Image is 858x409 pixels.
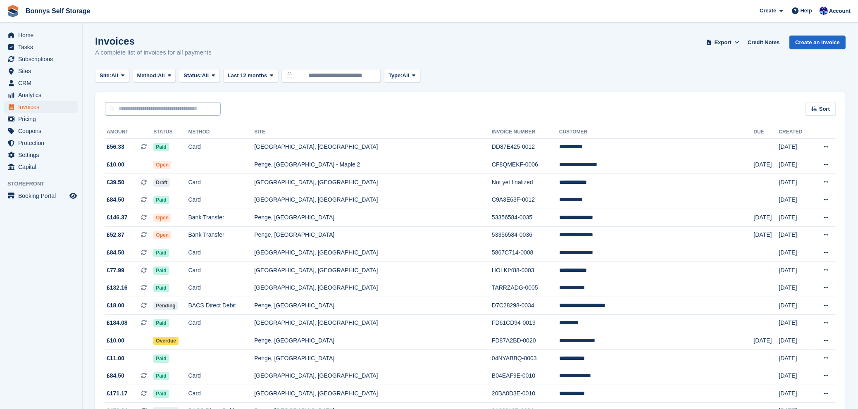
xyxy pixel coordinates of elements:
[744,36,783,49] a: Credit Notes
[107,301,124,310] span: £18.00
[107,160,124,169] span: £10.00
[384,69,420,83] button: Type: All
[188,314,255,332] td: Card
[153,302,178,310] span: Pending
[492,209,559,227] td: 53356584-0035
[107,266,124,275] span: £77.99
[153,161,171,169] span: Open
[18,190,68,202] span: Booking Portal
[492,367,559,385] td: B04EAF9E-0010
[4,137,78,149] a: menu
[153,196,169,204] span: Paid
[107,283,128,292] span: £132.16
[179,69,219,83] button: Status: All
[158,71,165,80] span: All
[254,385,492,403] td: [GEOGRAPHIC_DATA], [GEOGRAPHIC_DATA]
[492,156,559,174] td: CF8QMEKF-0006
[153,126,188,139] th: Status
[254,262,492,279] td: [GEOGRAPHIC_DATA], [GEOGRAPHIC_DATA]
[254,367,492,385] td: [GEOGRAPHIC_DATA], [GEOGRAPHIC_DATA]
[18,101,68,113] span: Invoices
[753,226,779,244] td: [DATE]
[4,65,78,77] a: menu
[188,297,255,315] td: BACS Direct Debit
[153,231,171,239] span: Open
[779,226,812,244] td: [DATE]
[492,279,559,297] td: TARRZADG-0005
[254,314,492,332] td: [GEOGRAPHIC_DATA], [GEOGRAPHIC_DATA]
[95,48,212,57] p: A complete list of invoices for all payments
[4,125,78,137] a: menu
[779,138,812,156] td: [DATE]
[95,69,129,83] button: Site: All
[492,191,559,209] td: C9A3E63F-0012
[492,297,559,315] td: D7C28298-0034
[107,336,124,345] span: £10.00
[18,41,68,53] span: Tasks
[779,332,812,350] td: [DATE]
[107,371,124,380] span: £84.50
[153,143,169,151] span: Paid
[18,77,68,89] span: CRM
[153,337,179,345] span: Overdue
[4,41,78,53] a: menu
[153,266,169,275] span: Paid
[779,126,812,139] th: Created
[188,279,255,297] td: Card
[705,36,741,49] button: Export
[801,7,812,15] span: Help
[188,138,255,156] td: Card
[188,209,255,227] td: Bank Transfer
[18,149,68,161] span: Settings
[254,209,492,227] td: Penge, [GEOGRAPHIC_DATA]
[254,350,492,367] td: Penge, [GEOGRAPHIC_DATA]
[4,53,78,65] a: menu
[107,354,124,363] span: £11.00
[779,244,812,262] td: [DATE]
[18,53,68,65] span: Subscriptions
[153,390,169,398] span: Paid
[4,89,78,101] a: menu
[492,385,559,403] td: 20BA8D3E-0010
[779,174,812,191] td: [DATE]
[254,297,492,315] td: Penge, [GEOGRAPHIC_DATA]
[4,190,78,202] a: menu
[4,161,78,173] a: menu
[254,226,492,244] td: Penge, [GEOGRAPHIC_DATA]
[18,113,68,125] span: Pricing
[188,367,255,385] td: Card
[760,7,776,15] span: Create
[18,161,68,173] span: Capital
[107,213,128,222] span: £146.37
[95,36,212,47] h1: Invoices
[254,156,492,174] td: Penge, [GEOGRAPHIC_DATA] - Maple 2
[228,71,267,80] span: Last 12 months
[188,262,255,279] td: Card
[4,77,78,89] a: menu
[153,214,171,222] span: Open
[254,244,492,262] td: [GEOGRAPHIC_DATA], [GEOGRAPHIC_DATA]
[753,156,779,174] td: [DATE]
[153,319,169,327] span: Paid
[779,297,812,315] td: [DATE]
[753,332,779,350] td: [DATE]
[22,4,93,18] a: Bonnys Self Storage
[829,7,851,15] span: Account
[4,113,78,125] a: menu
[18,29,68,41] span: Home
[68,191,78,201] a: Preview store
[223,69,278,83] button: Last 12 months
[107,231,124,239] span: £52.87
[105,126,153,139] th: Amount
[789,36,846,49] a: Create an Invoice
[779,262,812,279] td: [DATE]
[492,262,559,279] td: HOLKIY88-0003
[254,279,492,297] td: [GEOGRAPHIC_DATA], [GEOGRAPHIC_DATA]
[254,332,492,350] td: Penge, [GEOGRAPHIC_DATA]
[779,209,812,227] td: [DATE]
[819,105,830,113] span: Sort
[492,244,559,262] td: 5867C714-0008
[188,385,255,403] td: Card
[18,65,68,77] span: Sites
[137,71,158,80] span: Method:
